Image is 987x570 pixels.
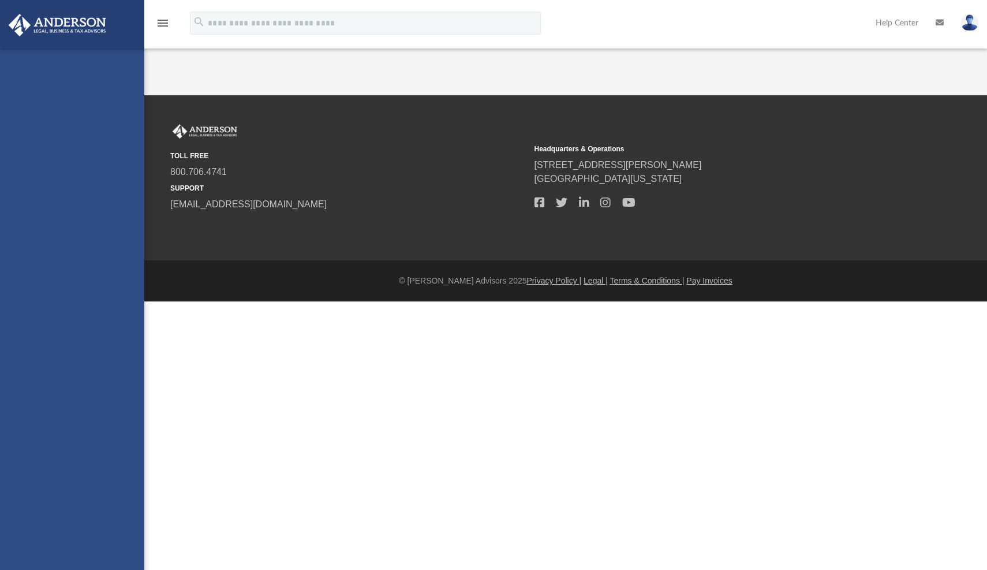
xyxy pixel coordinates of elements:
[610,276,685,285] a: Terms & Conditions |
[156,22,170,30] a: menu
[170,124,240,139] img: Anderson Advisors Platinum Portal
[534,174,682,184] a: [GEOGRAPHIC_DATA][US_STATE]
[170,199,327,209] a: [EMAIL_ADDRESS][DOMAIN_NAME]
[170,183,526,193] small: SUPPORT
[961,14,978,31] img: User Pic
[584,276,608,285] a: Legal |
[5,14,110,36] img: Anderson Advisors Platinum Portal
[170,151,526,161] small: TOLL FREE
[534,160,702,170] a: [STREET_ADDRESS][PERSON_NAME]
[156,16,170,30] i: menu
[534,144,891,154] small: Headquarters & Operations
[527,276,582,285] a: Privacy Policy |
[144,275,987,287] div: © [PERSON_NAME] Advisors 2025
[170,167,227,177] a: 800.706.4741
[686,276,732,285] a: Pay Invoices
[193,16,205,28] i: search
